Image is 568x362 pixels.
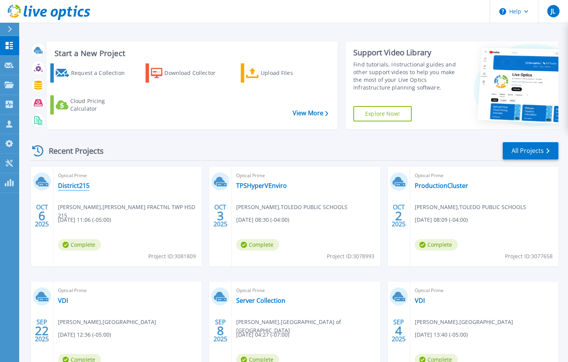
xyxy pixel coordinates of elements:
[391,317,406,345] div: SEP 2025
[353,106,412,121] a: Explore Now!
[415,318,513,326] span: [PERSON_NAME] , [GEOGRAPHIC_DATA]
[415,171,554,180] span: Optical Prime
[58,286,197,295] span: Optical Prime
[415,297,425,304] a: VDI
[50,95,129,115] a: Cloud Pricing Calculator
[395,327,402,334] span: 4
[58,182,89,189] a: District215
[415,182,468,189] a: ProductionCluster
[236,171,375,180] span: Optical Prime
[213,317,228,345] div: SEP 2025
[236,239,279,251] span: Complete
[236,297,285,304] a: Server Collection
[415,216,468,224] span: [DATE] 08:09 (-04:00)
[236,318,380,335] span: [PERSON_NAME] , [GEOGRAPHIC_DATA] of [GEOGRAPHIC_DATA]
[148,252,196,261] span: Project ID: 3081809
[55,49,328,58] h3: Start a New Project
[217,327,224,334] span: 8
[38,213,45,219] span: 6
[551,8,555,14] span: JL
[58,216,111,224] span: [DATE] 11:06 (-05:00)
[146,63,224,83] a: Download Collector
[503,142,558,159] a: All Projects
[164,65,222,81] div: Download Collector
[71,65,127,81] div: Request a Collection
[35,202,49,230] div: OCT 2025
[236,286,375,295] span: Optical Prime
[505,252,553,261] span: Project ID: 3077658
[58,239,101,251] span: Complete
[58,297,68,304] a: VDI
[391,202,406,230] div: OCT 2025
[58,171,197,180] span: Optical Prime
[58,330,111,339] span: [DATE] 12:36 (-05:00)
[415,239,458,251] span: Complete
[261,65,318,81] div: Upload Files
[293,110,328,117] a: View More
[35,327,49,334] span: 22
[415,203,526,211] span: [PERSON_NAME] , TOLEDO PUBLIC SCHOOLS
[58,318,156,326] span: [PERSON_NAME] , [GEOGRAPHIC_DATA]
[70,97,127,113] div: Cloud Pricing Calculator
[58,203,202,220] span: [PERSON_NAME] , [PERSON_NAME] FRACTNL TWP HSD 215
[213,202,228,230] div: OCT 2025
[236,182,287,189] a: TPSHyperVEnviro
[353,48,460,58] div: Support Video Library
[236,203,348,211] span: [PERSON_NAME] , TOLEDO PUBLIC SCHOOLS
[236,330,289,339] span: [DATE] 04:27 (-07:00)
[395,213,402,219] span: 2
[327,252,374,261] span: Project ID: 3078993
[35,317,49,345] div: SEP 2025
[236,216,289,224] span: [DATE] 08:30 (-04:00)
[30,141,114,160] div: Recent Projects
[353,61,460,91] div: Find tutorials, instructional guides and other support videos to help you make the most of your L...
[241,63,320,83] a: Upload Files
[50,63,129,83] a: Request a Collection
[415,330,468,339] span: [DATE] 13:40 (-05:00)
[415,286,554,295] span: Optical Prime
[217,213,224,219] span: 3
